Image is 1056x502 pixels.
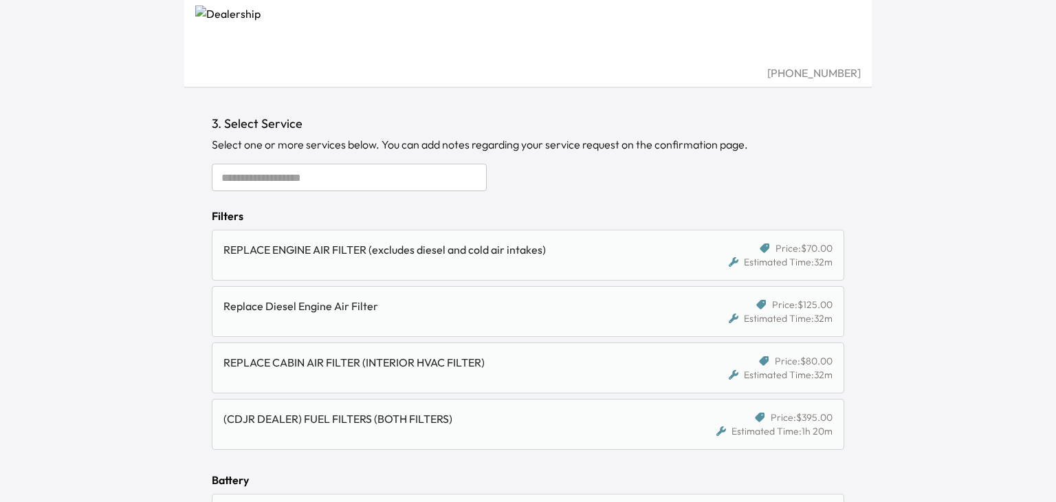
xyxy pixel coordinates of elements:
[212,114,844,133] h1: 3. Select Service
[223,354,670,371] div: REPLACE CABIN AIR FILTER (INTERIOR HVAC FILTER)
[223,411,670,427] div: (CDJR DEALER) FUEL FILTERS (BOTH FILTERS)
[729,312,833,325] div: Estimated Time: 32m
[195,65,861,81] div: [PHONE_NUMBER]
[212,208,844,224] div: Filters
[729,368,833,382] div: Estimated Time: 32m
[223,241,670,258] div: REPLACE ENGINE AIR FILTER (excludes diesel and cold air intakes)
[716,424,833,438] div: Estimated Time: 1h 20m
[772,298,833,312] span: Price: $125.00
[195,6,861,65] img: Dealership
[775,241,833,255] span: Price: $70.00
[775,354,833,368] span: Price: $80.00
[212,472,844,488] div: Battery
[212,136,844,153] div: Select one or more services below. You can add notes regarding your service request on the confir...
[771,411,833,424] span: Price: $395.00
[223,298,670,314] div: Replace Diesel Engine Air Filter
[729,255,833,269] div: Estimated Time: 32m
